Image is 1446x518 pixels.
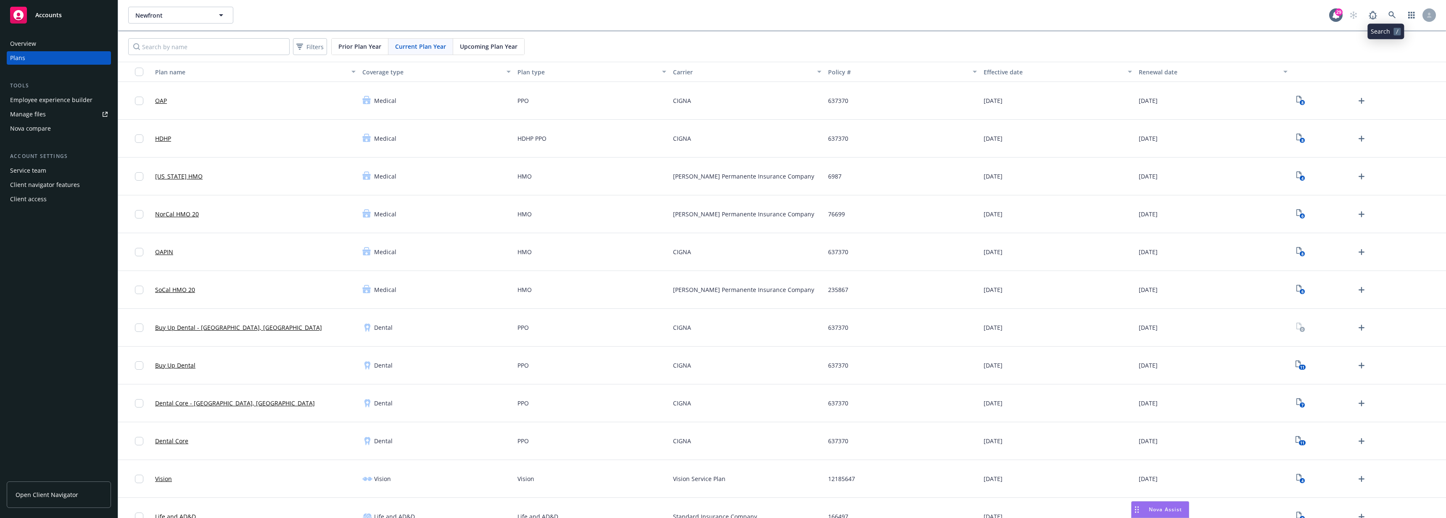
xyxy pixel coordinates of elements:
span: [PERSON_NAME] Permanente Insurance Company [673,210,814,218]
text: 11 [1300,440,1304,446]
a: Upload Plan Documents [1355,472,1368,486]
text: 4 [1301,176,1304,181]
a: Overview [7,37,111,50]
span: Open Client Navigator [16,490,78,499]
div: Plans [10,51,25,65]
a: Switch app [1403,7,1420,24]
span: [DATE] [984,285,1003,294]
input: Toggle Row Selected [135,97,143,105]
span: [DATE] [1139,285,1158,294]
span: [DATE] [1139,361,1158,370]
input: Toggle Row Selected [135,361,143,370]
span: CIGNA [673,399,691,408]
input: Toggle Row Selected [135,134,143,143]
input: Toggle Row Selected [135,248,143,256]
div: Overview [10,37,36,50]
a: View Plan Documents [1294,132,1308,145]
button: Filters [293,38,327,55]
a: Dental Core - [GEOGRAPHIC_DATA], [GEOGRAPHIC_DATA] [155,399,315,408]
span: Nova Assist [1149,506,1182,513]
span: PPO [517,96,529,105]
div: Account settings [7,152,111,160]
span: PPO [517,323,529,332]
input: Toggle Row Selected [135,286,143,294]
span: 12185647 [828,474,855,483]
span: 637370 [828,323,848,332]
a: HDHP [155,134,171,143]
span: CIGNA [673,96,691,105]
text: 7 [1301,402,1304,408]
span: 637370 [828,96,848,105]
button: Nova Assist [1131,501,1189,518]
button: Effective date [980,62,1135,82]
button: Coverage type [359,62,514,82]
a: Start snowing [1345,7,1362,24]
span: Vision [374,474,391,483]
text: 4 [1301,478,1304,484]
span: [DATE] [1139,134,1158,143]
div: Client access [10,192,47,206]
text: 8 [1301,251,1304,257]
a: Accounts [7,3,111,27]
span: [DATE] [984,247,1003,256]
span: [DATE] [984,361,1003,370]
a: Service team [7,164,111,177]
a: Employee experience builder [7,93,111,107]
span: PPO [517,436,529,445]
span: CIGNA [673,436,691,445]
span: [DATE] [984,210,1003,218]
button: Plan type [514,62,669,82]
a: View Plan Documents [1294,472,1308,486]
span: [DATE] [984,436,1003,445]
a: View Plan Documents [1294,321,1308,334]
span: Filters [295,41,325,53]
span: Filters [306,42,324,51]
input: Toggle Row Selected [135,475,143,483]
span: Medical [374,96,396,105]
a: Upload Plan Documents [1355,321,1368,334]
a: Upload Plan Documents [1355,170,1368,183]
a: Vision [155,474,172,483]
span: [DATE] [1139,323,1158,332]
span: CIGNA [673,361,691,370]
a: Dental Core [155,436,188,445]
div: Service team [10,164,46,177]
div: Policy # [828,68,967,76]
div: Nova compare [10,122,51,135]
a: Upload Plan Documents [1355,132,1368,145]
span: HMO [517,247,532,256]
a: Upload Plan Documents [1355,94,1368,108]
span: [DATE] [1139,399,1158,408]
input: Toggle Row Selected [135,437,143,445]
span: Medical [374,210,396,218]
span: [DATE] [1139,96,1158,105]
span: Dental [374,361,393,370]
div: Employee experience builder [10,93,92,107]
span: CIGNA [673,134,691,143]
a: OAP [155,96,167,105]
span: PPO [517,361,529,370]
div: Plan name [155,68,346,76]
span: CIGNA [673,247,691,256]
span: [DATE] [984,474,1003,483]
div: Effective date [984,68,1123,76]
span: Medical [374,134,396,143]
span: CIGNA [673,323,691,332]
a: NorCal HMO 20 [155,210,199,218]
input: Toggle Row Selected [135,323,143,332]
button: Carrier [670,62,825,82]
span: 76699 [828,210,845,218]
button: Renewal date [1135,62,1290,82]
span: Current Plan Year [395,42,446,51]
span: [DATE] [984,134,1003,143]
span: HMO [517,285,532,294]
text: 8 [1301,138,1304,143]
a: Upload Plan Documents [1355,245,1368,259]
span: Vision Service Plan [673,474,726,483]
a: View Plan Documents [1294,208,1308,221]
span: Vision [517,474,534,483]
a: Report a Bug [1364,7,1381,24]
div: Renewal date [1139,68,1278,76]
span: [PERSON_NAME] Permanente Insurance Company [673,285,814,294]
a: Upload Plan Documents [1355,283,1368,297]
